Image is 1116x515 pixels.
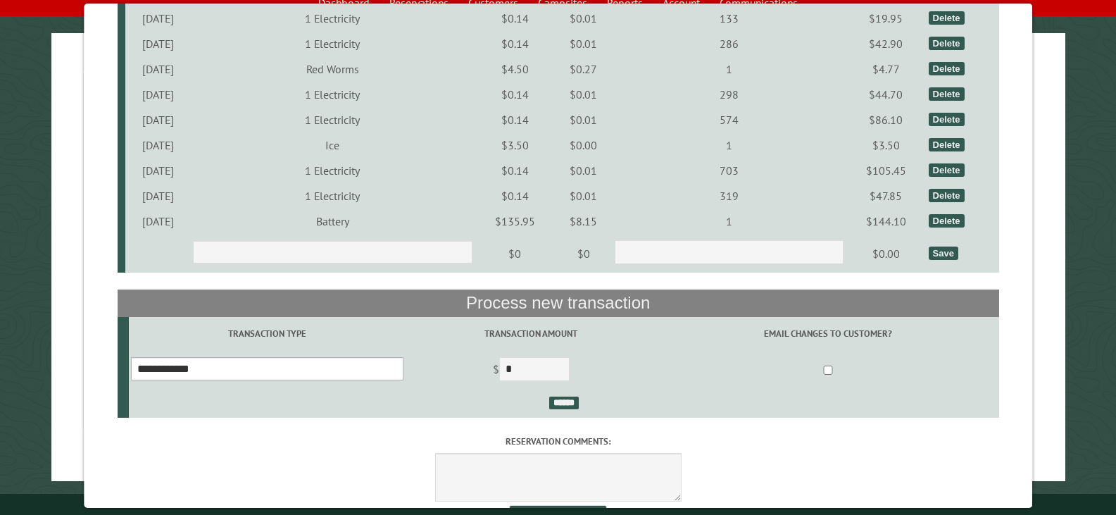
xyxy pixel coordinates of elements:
[125,183,190,209] td: [DATE]
[846,31,926,56] td: $42.90
[928,62,964,75] div: Delete
[475,158,555,183] td: $0.14
[190,82,475,107] td: 1 Electricity
[190,31,475,56] td: 1 Electricity
[613,31,846,56] td: 286
[117,435,998,448] label: Reservation comments:
[131,327,403,340] label: Transaction Type
[613,132,846,158] td: 1
[190,56,475,82] td: Red Worms
[479,500,638,509] small: © Campground Commander LLC. All rights reserved.
[125,132,190,158] td: [DATE]
[125,31,190,56] td: [DATE]
[846,132,926,158] td: $3.50
[613,209,846,234] td: 1
[928,247,958,260] div: Save
[928,138,964,151] div: Delete
[125,158,190,183] td: [DATE]
[846,6,926,31] td: $19.95
[555,132,613,158] td: $0.00
[190,132,475,158] td: Ice
[613,82,846,107] td: 298
[475,209,555,234] td: $135.95
[190,6,475,31] td: 1 Electricity
[555,31,613,56] td: $0.01
[555,234,613,273] td: $0
[475,56,555,82] td: $4.50
[475,132,555,158] td: $3.50
[190,158,475,183] td: 1 Electricity
[846,56,926,82] td: $4.77
[406,351,657,390] td: $
[555,56,613,82] td: $0.27
[846,82,926,107] td: $44.70
[555,6,613,31] td: $0.01
[846,107,926,132] td: $86.10
[125,82,190,107] td: [DATE]
[846,234,926,273] td: $0.00
[555,107,613,132] td: $0.01
[475,234,555,273] td: $0
[555,158,613,183] td: $0.01
[475,183,555,209] td: $0.14
[125,209,190,234] td: [DATE]
[475,107,555,132] td: $0.14
[846,158,926,183] td: $105.45
[555,183,613,209] td: $0.01
[117,290,998,316] th: Process new transaction
[659,327,996,340] label: Email changes to customer?
[928,163,964,177] div: Delete
[928,87,964,101] div: Delete
[190,183,475,209] td: 1 Electricity
[190,107,475,132] td: 1 Electricity
[846,209,926,234] td: $144.10
[125,6,190,31] td: [DATE]
[928,11,964,25] div: Delete
[846,183,926,209] td: $47.85
[125,56,190,82] td: [DATE]
[613,158,846,183] td: 703
[408,327,655,340] label: Transaction Amount
[613,56,846,82] td: 1
[475,6,555,31] td: $0.14
[125,107,190,132] td: [DATE]
[613,183,846,209] td: 319
[613,107,846,132] td: 574
[928,37,964,50] div: Delete
[613,6,846,31] td: 133
[928,214,964,228] div: Delete
[928,189,964,202] div: Delete
[555,209,613,234] td: $8.15
[475,31,555,56] td: $0.14
[928,113,964,126] div: Delete
[190,209,475,234] td: Battery
[475,82,555,107] td: $0.14
[555,82,613,107] td: $0.01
